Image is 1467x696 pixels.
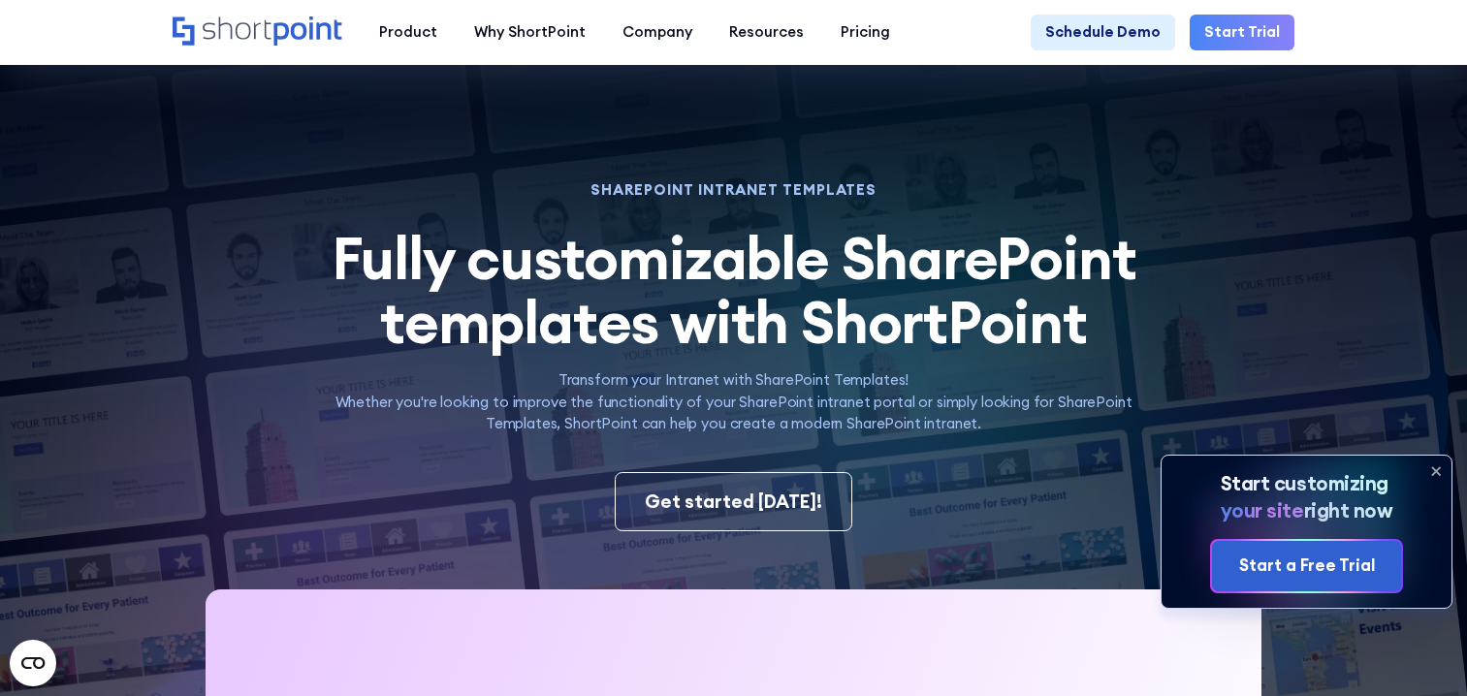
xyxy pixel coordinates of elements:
[1212,541,1400,592] a: Start a Free Trial
[332,220,1136,360] span: Fully customizable SharePoint templates with ShortPoint
[1239,554,1375,579] div: Start a Free Trial
[1031,15,1175,51] a: Schedule Demo
[1370,603,1467,696] iframe: Chat Widget
[379,21,437,44] div: Product
[729,21,804,44] div: Resources
[456,15,604,51] a: Why ShortPoint
[474,21,586,44] div: Why ShortPoint
[622,21,692,44] div: Company
[1190,15,1294,51] a: Start Trial
[615,472,853,531] a: Get started [DATE]!
[841,21,890,44] div: Pricing
[604,15,711,51] a: Company
[10,640,56,686] button: Open CMP widget
[362,15,457,51] a: Product
[304,369,1163,435] p: Transform your Intranet with SharePoint Templates! Whether you're looking to improve the function...
[173,16,343,47] a: Home
[711,15,822,51] a: Resources
[822,15,909,51] a: Pricing
[645,488,822,515] div: Get started [DATE]!
[304,183,1163,196] h1: SHAREPOINT INTRANET TEMPLATES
